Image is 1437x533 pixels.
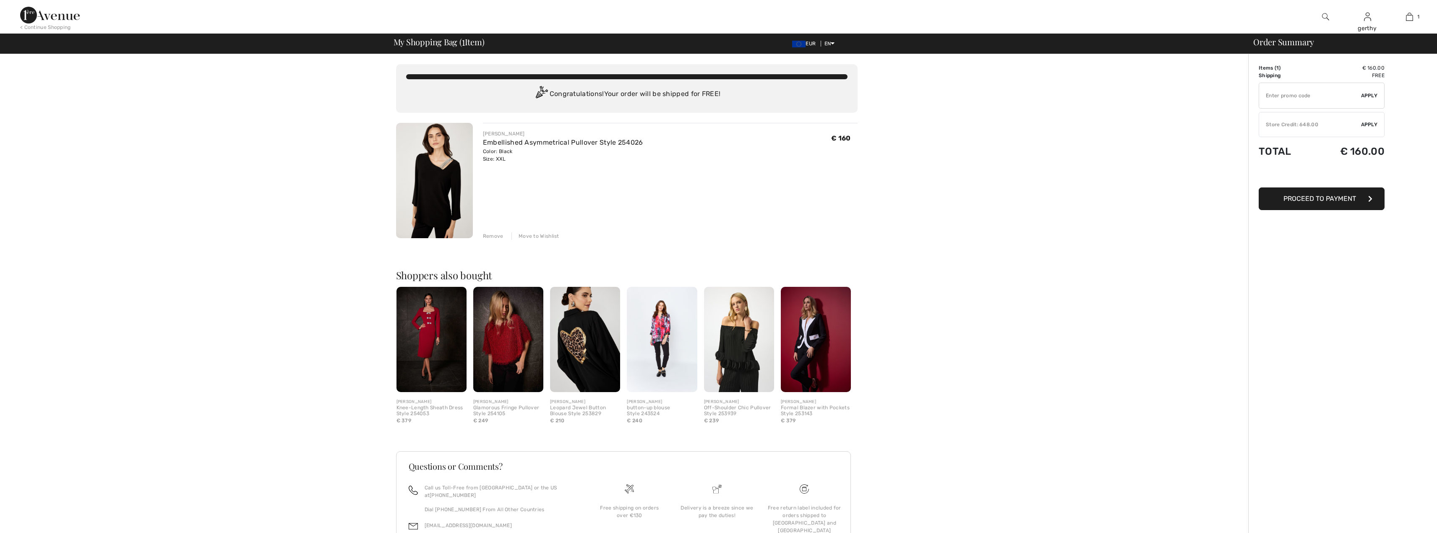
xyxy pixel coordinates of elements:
[425,506,576,513] p: Dial [PHONE_NUMBER] From All Other Countries
[1259,166,1385,185] iframe: PayPal
[396,123,473,238] img: Embellished Asymmetrical Pullover Style 254026
[704,405,774,417] div: Off-Shoulder Chic Pullover Style 253939
[483,232,503,240] div: Remove
[1312,72,1385,79] td: Free
[533,86,550,103] img: Congratulation2.svg
[1406,12,1413,22] img: My Bag
[792,41,819,47] span: EUR
[1322,12,1329,22] img: search the website
[792,41,806,47] img: Euro
[704,418,719,424] span: € 239
[20,23,71,31] div: < Continue Shopping
[511,232,559,240] div: Move to Wishlist
[1259,72,1312,79] td: Shipping
[473,287,543,392] img: Glamorous Fringe Pullover Style 254105
[550,405,620,417] div: Leopard Jewel Button Blouse Style 253829
[781,287,851,392] img: Formal Blazer with Pockets Style 253143
[680,504,754,519] div: Delivery is a breeze since we pay the duties!
[627,399,697,405] div: [PERSON_NAME]
[1283,195,1356,203] span: Proceed to Payment
[781,418,796,424] span: € 379
[396,270,858,280] h2: Shoppers also bought
[483,130,643,138] div: [PERSON_NAME]
[627,287,697,392] img: Frank Lyman button-up blouse Style 243524
[1259,121,1361,128] div: Store Credit: 648.00
[425,523,512,528] a: [EMAIL_ADDRESS][DOMAIN_NAME]
[425,484,576,499] p: Call us Toll-Free from [GEOGRAPHIC_DATA] or the US at
[781,405,851,417] div: Formal Blazer with Pockets Style 253143
[1276,65,1279,71] span: 1
[20,7,80,23] img: 1ère Avenue
[1389,12,1430,22] a: 1
[1259,64,1312,72] td: Items ( )
[409,486,418,495] img: call
[1312,64,1385,72] td: € 160.00
[704,287,774,392] img: Off-Shoulder Chic Pullover Style 253939
[1243,38,1432,46] div: Order Summary
[473,405,543,417] div: Glamorous Fringe Pullover Style 254105
[550,418,565,424] span: € 210
[473,418,488,424] span: € 249
[627,418,642,424] span: € 240
[831,134,851,142] span: € 160
[430,492,476,498] a: [PHONE_NUMBER]
[396,399,467,405] div: [PERSON_NAME]
[396,418,412,424] span: € 379
[483,148,643,163] div: Color: Black Size: XXL
[1312,137,1385,166] td: € 160.00
[800,484,809,494] img: Free shipping on orders over &#8364;130
[409,522,418,531] img: email
[625,484,634,494] img: Free shipping on orders over &#8364;130
[781,399,851,405] div: [PERSON_NAME]
[1361,92,1378,99] span: Apply
[1259,83,1361,108] input: Promo code
[1364,12,1371,22] img: My Info
[396,287,467,392] img: Knee-Length Sheath Dress Style 254053
[396,405,467,417] div: Knee-Length Sheath Dress Style 254053
[550,287,620,392] img: Leopard Jewel Button Blouse Style 253829
[1364,13,1371,21] a: Sign In
[473,399,543,405] div: [PERSON_NAME]
[824,41,835,47] span: EN
[483,138,643,146] a: Embellished Asymmetrical Pullover Style 254026
[627,405,697,417] div: button-up blouse Style 243524
[712,484,722,494] img: Delivery is a breeze since we pay the duties!
[1259,187,1385,210] button: Proceed to Payment
[550,399,620,405] div: [PERSON_NAME]
[394,38,485,46] span: My Shopping Bag ( Item)
[1347,24,1388,33] div: gerthy
[1417,13,1419,21] span: 1
[409,462,838,471] h3: Questions or Comments?
[406,86,848,103] div: Congratulations! Your order will be shipped for FREE!
[1361,121,1378,128] span: Apply
[462,36,465,47] span: 1
[1259,137,1312,166] td: Total
[704,399,774,405] div: [PERSON_NAME]
[592,504,666,519] div: Free shipping on orders over €130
